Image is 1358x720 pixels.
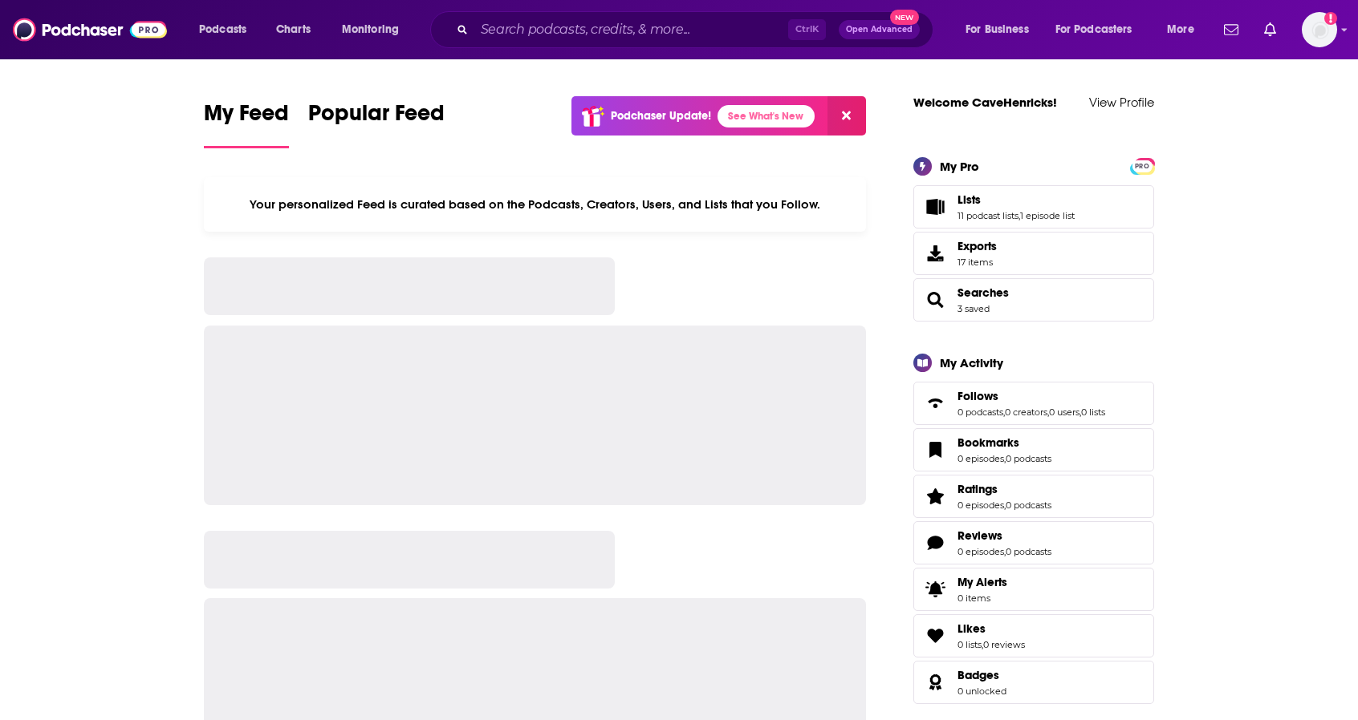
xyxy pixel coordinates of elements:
span: 17 items [958,257,997,268]
a: 0 creators [1005,407,1047,418]
span: Lists [913,185,1154,229]
a: 0 unlocked [958,686,1006,697]
div: Your personalized Feed is curated based on the Podcasts, Creators, Users, and Lists that you Follow. [204,177,866,232]
div: Search podcasts, credits, & more... [445,11,949,48]
span: Ratings [913,475,1154,518]
a: 0 podcasts [958,407,1003,418]
a: 1 episode list [1020,210,1075,221]
a: 3 saved [958,303,990,314]
a: 0 lists [1081,407,1105,418]
span: Charts [276,18,311,41]
span: Logged in as CaveHenricks [1302,12,1337,47]
a: 0 lists [958,639,982,650]
a: 0 users [1049,407,1079,418]
a: 11 podcast lists [958,210,1018,221]
span: Likes [913,614,1154,657]
span: Popular Feed [308,99,445,136]
span: Badges [913,661,1154,704]
span: , [1047,407,1049,418]
button: open menu [188,17,267,42]
span: Lists [958,192,981,207]
span: Likes [958,621,986,636]
span: Searches [913,278,1154,322]
span: Ctrl K [788,19,826,40]
span: Bookmarks [958,435,1019,450]
span: New [890,10,919,25]
span: , [1004,500,1006,511]
span: Reviews [913,521,1154,564]
a: Ratings [919,485,951,508]
a: 0 podcasts [1006,500,1051,511]
span: Monitoring [342,18,399,41]
span: Follows [958,389,998,403]
a: 0 podcasts [1006,453,1051,464]
span: Bookmarks [913,428,1154,471]
span: Exports [958,239,997,253]
a: Likes [919,625,951,647]
a: Reviews [958,528,1051,543]
a: Bookmarks [919,439,951,461]
span: For Podcasters [1055,18,1132,41]
span: Podcasts [199,18,246,41]
a: My Alerts [913,568,1154,611]
button: open menu [1045,17,1156,42]
a: Bookmarks [958,435,1051,450]
span: Exports [919,242,951,265]
a: Lists [919,196,951,218]
a: Show notifications dropdown [1258,16,1283,43]
a: My Feed [204,99,289,148]
span: , [1004,546,1006,557]
a: 0 episodes [958,500,1004,511]
a: Show notifications dropdown [1218,16,1245,43]
a: 0 podcasts [1006,546,1051,557]
a: 0 reviews [983,639,1025,650]
a: Ratings [958,482,1051,496]
span: Open Advanced [846,26,913,34]
span: 0 items [958,593,1007,604]
span: Ratings [958,482,998,496]
span: , [1018,210,1020,221]
img: User Profile [1302,12,1337,47]
span: For Business [966,18,1029,41]
svg: Add a profile image [1324,12,1337,25]
button: open menu [1156,17,1214,42]
span: , [982,639,983,650]
span: More [1167,18,1194,41]
p: Podchaser Update! [611,109,711,123]
a: Badges [958,668,1006,682]
a: Follows [919,392,951,415]
a: Searches [958,285,1009,300]
span: My Alerts [958,575,1007,589]
div: My Pro [940,159,979,174]
span: PRO [1132,160,1152,172]
button: open menu [331,17,420,42]
a: See What's New [718,105,815,127]
span: Follows [913,382,1154,425]
a: 0 episodes [958,546,1004,557]
a: Searches [919,289,951,311]
span: Reviews [958,528,1002,543]
a: Follows [958,389,1105,403]
span: , [1004,453,1006,464]
a: Welcome CaveHenricks! [913,95,1057,110]
a: Charts [266,17,320,42]
span: , [1003,407,1005,418]
span: My Feed [204,99,289,136]
a: 0 episodes [958,453,1004,464]
button: Open AdvancedNew [839,20,920,39]
a: View Profile [1089,95,1154,110]
button: Show profile menu [1302,12,1337,47]
a: Exports [913,232,1154,275]
a: Badges [919,671,951,694]
span: , [1079,407,1081,418]
a: Popular Feed [308,99,445,148]
input: Search podcasts, credits, & more... [474,17,788,42]
img: Podchaser - Follow, Share and Rate Podcasts [13,14,167,45]
span: Badges [958,668,999,682]
span: My Alerts [919,578,951,601]
a: PRO [1132,159,1152,171]
a: Lists [958,192,1075,207]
